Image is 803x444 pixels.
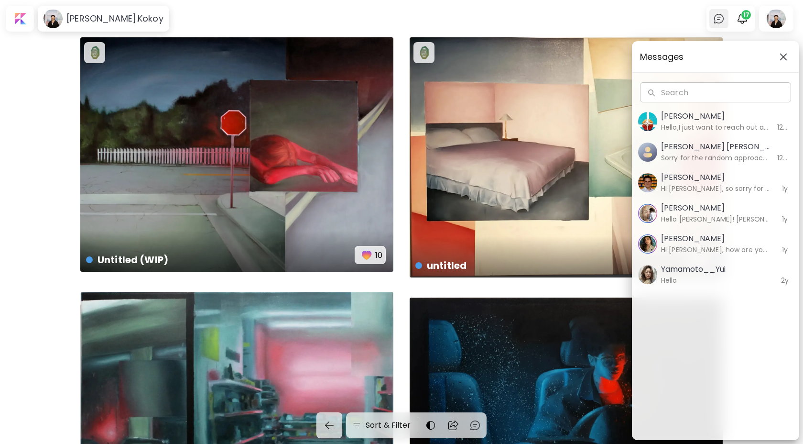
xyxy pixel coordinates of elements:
[661,233,771,244] h5: [PERSON_NAME]
[661,122,771,133] h6: Hello,I just want to reach out and let you know how much I admire your artworks ,I stumbled upon ...
[777,244,793,255] h6: 1y
[661,111,771,122] h5: [PERSON_NAME]
[780,53,787,61] img: closeChatList
[777,122,793,133] h6: 12mo
[661,275,771,286] h6: Hello
[777,214,793,224] h6: 1y
[777,183,793,194] h6: 1y
[777,153,793,163] h6: 12mo
[640,49,768,65] span: Messages
[661,172,771,183] h5: [PERSON_NAME]
[661,264,771,275] h5: Yamamoto__Yui
[661,153,771,163] h6: Sorry for the random approach, I’m intrigued by your artwork and wound like to know if they’re up...
[776,49,791,65] button: closeChatList
[661,183,771,194] h6: Hi [PERSON_NAME], so sorry for taking so long to get back. I have been away in vacation and have ...
[661,141,771,153] h5: [PERSON_NAME] [PERSON_NAME]
[661,202,771,214] h5: [PERSON_NAME]
[661,244,771,255] h6: Hi [PERSON_NAME], how are you? I'm [PERSON_NAME] and I'm part of the kaleido team. I wanted to kn...
[661,214,771,224] h6: Hello [PERSON_NAME]! [PERSON_NAME] co-founder, here. We are trying to get in contact with you so ...
[777,275,793,286] h6: 2y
